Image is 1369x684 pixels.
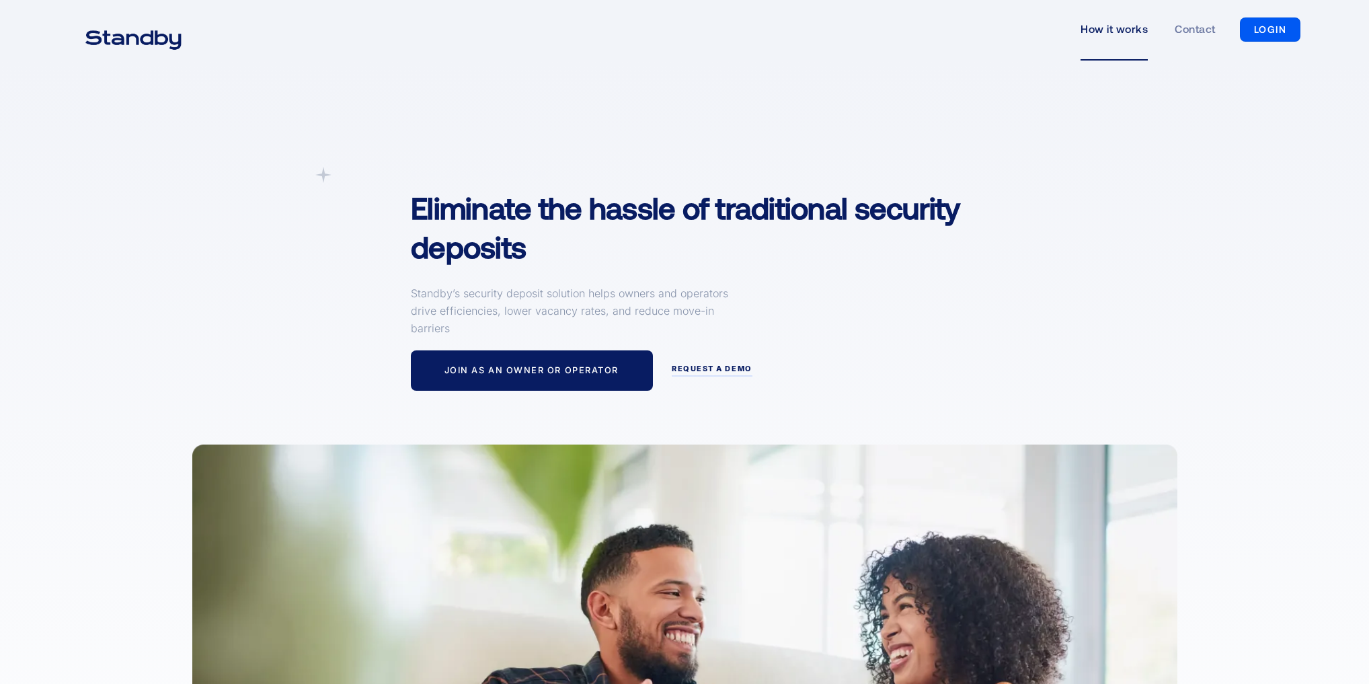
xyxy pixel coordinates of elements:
[444,365,619,376] div: Join as an owner or operator
[672,365,752,377] a: request a demo
[411,284,734,337] p: Standby’s security deposit solution helps owners and operators drive efficiencies, lower vacancy ...
[411,167,545,180] div: A simpler Deposit Solution
[672,365,752,374] div: request a demo
[411,188,1041,266] h1: Eliminate the hassle of traditional security deposits
[411,350,653,391] a: Join as an owner or operator
[1240,17,1301,42] a: LOGIN
[69,22,198,38] a: home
